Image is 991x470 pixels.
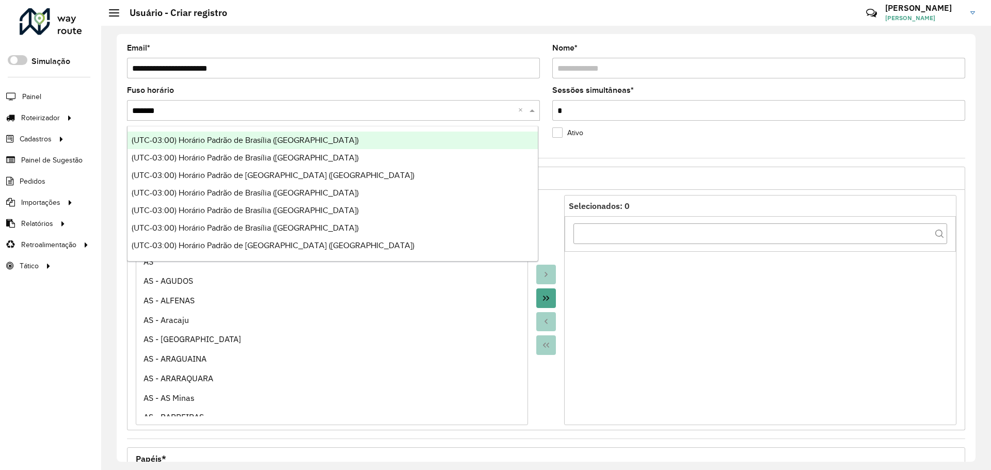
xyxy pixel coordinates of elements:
[143,352,521,365] div: AS - ARAGUAINA
[132,188,359,197] span: (UTC-03:00) Horário Padrão de Brasília ([GEOGRAPHIC_DATA])
[552,42,578,54] label: Nome
[885,3,963,13] h3: [PERSON_NAME]
[132,136,359,144] span: (UTC-03:00) Horário Padrão de Brasília ([GEOGRAPHIC_DATA])
[569,200,952,212] div: Selecionados: 0
[143,392,521,404] div: AS - AS Minas
[143,411,521,423] div: AS - BARREIRAS
[143,372,521,384] div: AS - ARARAQUARA
[143,333,521,345] div: AS - [GEOGRAPHIC_DATA]
[20,261,39,271] span: Tático
[136,455,166,463] span: Papéis*
[21,112,60,123] span: Roteirizador
[22,91,41,102] span: Painel
[132,171,414,180] span: (UTC-03:00) Horário Padrão de [GEOGRAPHIC_DATA] ([GEOGRAPHIC_DATA])
[518,104,527,117] span: Clear all
[20,176,45,187] span: Pedidos
[132,153,359,162] span: (UTC-03:00) Horário Padrão de Brasília ([GEOGRAPHIC_DATA])
[536,288,556,308] button: Move All to Target
[860,2,883,24] a: Contato Rápido
[885,13,963,23] span: [PERSON_NAME]
[127,42,150,54] label: Email
[127,126,538,262] ng-dropdown-panel: Options list
[143,294,521,306] div: AS - ALFENAS
[552,84,634,96] label: Sessões simultâneas
[132,206,359,215] span: (UTC-03:00) Horário Padrão de Brasília ([GEOGRAPHIC_DATA])
[143,314,521,326] div: AS - Aracaju
[20,134,52,144] span: Cadastros
[21,197,60,208] span: Importações
[31,55,70,68] label: Simulação
[119,7,227,19] h2: Usuário - Criar registro
[132,241,414,250] span: (UTC-03:00) Horário Padrão de [GEOGRAPHIC_DATA] ([GEOGRAPHIC_DATA])
[143,274,521,287] div: AS - AGUDOS
[21,155,83,166] span: Painel de Sugestão
[21,239,76,250] span: Retroalimentação
[552,127,583,138] label: Ativo
[132,223,359,232] span: (UTC-03:00) Horário Padrão de Brasília ([GEOGRAPHIC_DATA])
[21,218,53,229] span: Relatórios
[127,84,174,96] label: Fuso horário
